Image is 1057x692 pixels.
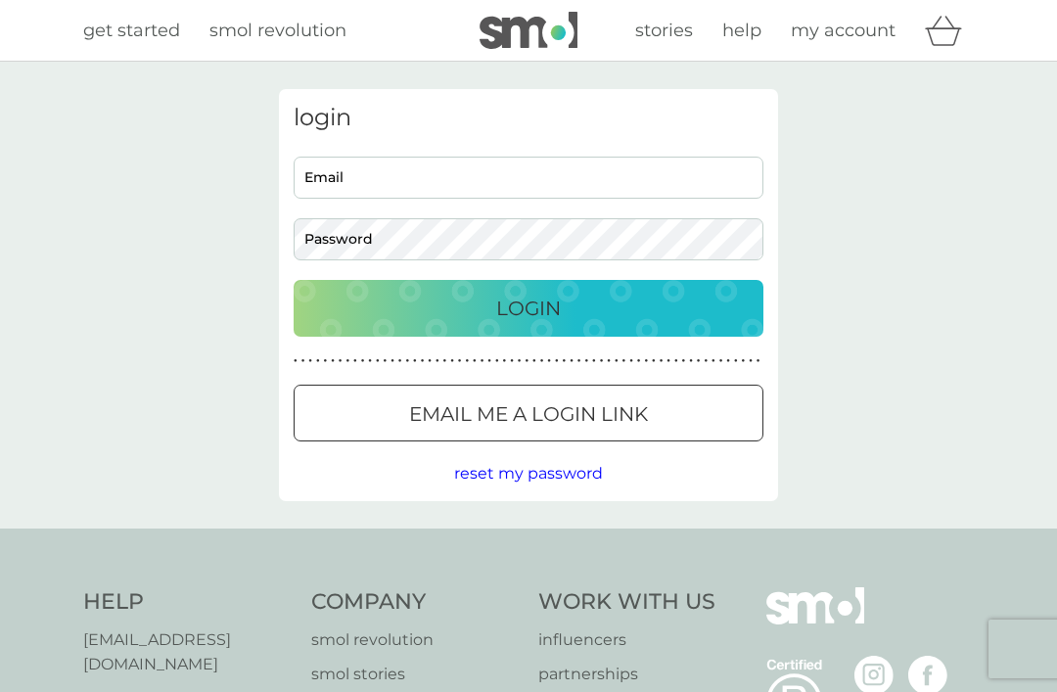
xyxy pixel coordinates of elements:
p: ● [487,356,491,366]
span: my account [791,20,896,41]
a: influencers [538,627,715,653]
h3: login [294,104,763,132]
p: ● [443,356,447,366]
h4: Work With Us [538,587,715,618]
p: Login [496,293,561,324]
p: ● [622,356,626,366]
p: ● [607,356,611,366]
p: ● [353,356,357,366]
p: ● [674,356,678,366]
p: ● [547,356,551,366]
p: ● [666,356,670,366]
div: basket [925,11,974,50]
p: ● [742,356,746,366]
p: ● [682,356,686,366]
p: ● [376,356,380,366]
p: ● [294,356,298,366]
p: ● [749,356,753,366]
p: ● [525,356,528,366]
p: ● [532,356,536,366]
p: ● [563,356,567,366]
a: get started [83,17,180,45]
p: ● [345,356,349,366]
p: ● [600,356,604,366]
p: ● [652,356,656,366]
img: smol [480,12,577,49]
img: smol [766,587,864,654]
a: smol revolution [311,627,520,653]
p: ● [697,356,701,366]
p: ● [592,356,596,366]
p: Email me a login link [409,398,648,430]
p: ● [436,356,439,366]
p: ● [495,356,499,366]
button: Login [294,280,763,337]
p: ● [481,356,484,366]
button: Email me a login link [294,385,763,441]
p: ● [316,356,320,366]
span: stories [635,20,693,41]
p: ● [421,356,425,366]
p: ● [689,356,693,366]
span: reset my password [454,464,603,483]
a: my account [791,17,896,45]
a: stories [635,17,693,45]
span: smol revolution [209,20,346,41]
p: ● [644,356,648,366]
span: help [722,20,761,41]
p: ● [398,356,402,366]
p: ● [570,356,574,366]
p: ● [391,356,394,366]
h4: Help [83,587,292,618]
p: ● [384,356,388,366]
p: ● [540,356,544,366]
p: ● [518,356,522,366]
p: ● [629,356,633,366]
a: smol revolution [209,17,346,45]
a: [EMAIL_ADDRESS][DOMAIN_NAME] [83,627,292,677]
p: ● [405,356,409,366]
h4: Company [311,587,520,618]
p: ● [577,356,581,366]
p: ● [368,356,372,366]
p: ● [361,356,365,366]
p: ● [704,356,708,366]
p: ● [308,356,312,366]
p: ● [465,356,469,366]
button: reset my password [454,461,603,486]
a: smol stories [311,662,520,687]
p: ● [734,356,738,366]
p: ● [726,356,730,366]
p: ● [637,356,641,366]
p: ● [413,356,417,366]
p: ● [324,356,328,366]
p: ● [450,356,454,366]
a: help [722,17,761,45]
p: ● [301,356,305,366]
p: ● [555,356,559,366]
p: ● [339,356,343,366]
p: ● [712,356,715,366]
p: ● [757,356,760,366]
p: ● [428,356,432,366]
span: get started [83,20,180,41]
p: ● [458,356,462,366]
p: ● [615,356,619,366]
p: ● [331,356,335,366]
p: ● [584,356,588,366]
p: ● [473,356,477,366]
a: partnerships [538,662,715,687]
p: ● [660,356,664,366]
p: ● [719,356,723,366]
p: ● [510,356,514,366]
p: ● [503,356,507,366]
